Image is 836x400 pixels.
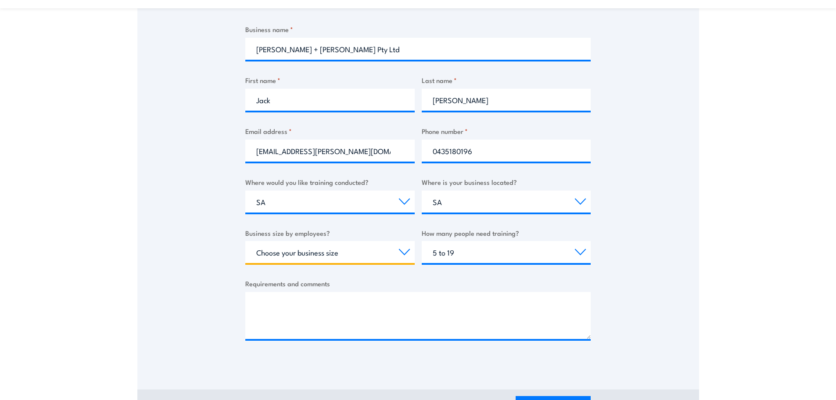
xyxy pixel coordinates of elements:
label: Where is your business located? [422,177,591,187]
label: Requirements and comments [245,278,591,288]
label: Phone number [422,126,591,136]
label: How many people need training? [422,228,591,238]
label: Business size by employees? [245,228,415,238]
label: First name [245,75,415,85]
label: Email address [245,126,415,136]
label: Last name [422,75,591,85]
label: Business name [245,24,591,34]
label: Where would you like training conducted? [245,177,415,187]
